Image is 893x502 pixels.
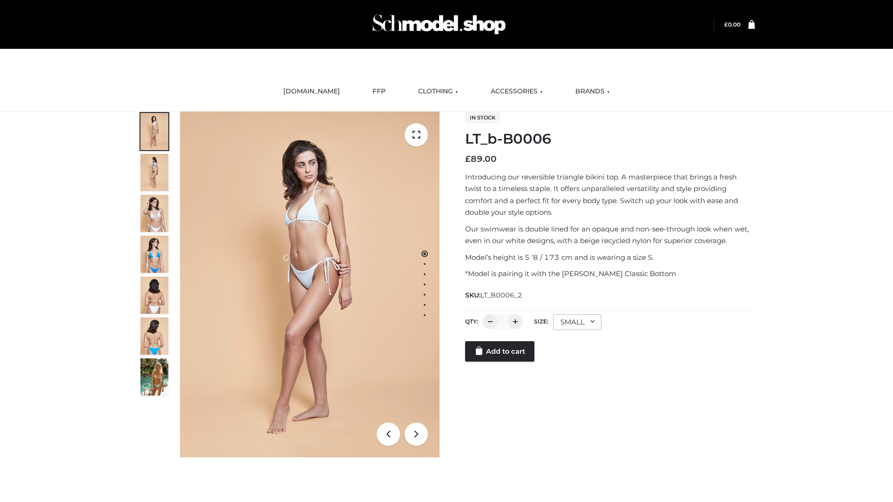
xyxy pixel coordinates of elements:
[411,81,465,102] a: CLOTHING
[140,358,168,396] img: Arieltop_CloudNine_AzureSky2.jpg
[276,81,347,102] a: [DOMAIN_NAME]
[140,195,168,232] img: ArielClassicBikiniTop_CloudNine_AzureSky_OW114ECO_3-scaled.jpg
[465,290,523,301] span: SKU:
[553,314,601,330] div: SMALL
[140,277,168,314] img: ArielClassicBikiniTop_CloudNine_AzureSky_OW114ECO_7-scaled.jpg
[465,154,471,164] span: £
[465,112,500,123] span: In stock
[140,317,168,355] img: ArielClassicBikiniTop_CloudNine_AzureSky_OW114ECO_8-scaled.jpg
[534,318,548,325] label: Size:
[465,223,755,247] p: Our swimwear is double lined for an opaque and non-see-through look when wet, even in our white d...
[465,171,755,218] p: Introducing our reversible triangle bikini top. A masterpiece that brings a fresh twist to a time...
[465,268,755,280] p: *Model is pairing it with the [PERSON_NAME] Classic Bottom
[180,112,440,457] img: LT_b-B0006
[484,81,550,102] a: ACCESSORIES
[465,341,534,362] a: Add to cart
[465,131,755,147] h1: LT_b-B0006
[140,236,168,273] img: ArielClassicBikiniTop_CloudNine_AzureSky_OW114ECO_4-scaled.jpg
[366,81,393,102] a: FFP
[140,113,168,150] img: ArielClassicBikiniTop_CloudNine_AzureSky_OW114ECO_1-scaled.jpg
[465,154,497,164] bdi: 89.00
[480,291,522,299] span: LT_B0006_2
[568,81,617,102] a: BRANDS
[369,6,509,43] img: Schmodel Admin 964
[140,154,168,191] img: ArielClassicBikiniTop_CloudNine_AzureSky_OW114ECO_2-scaled.jpg
[724,21,740,28] bdi: 0.00
[465,251,755,264] p: Model’s height is 5 ‘8 / 173 cm and is wearing a size S.
[465,318,478,325] label: QTY:
[724,21,728,28] span: £
[724,21,740,28] a: £0.00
